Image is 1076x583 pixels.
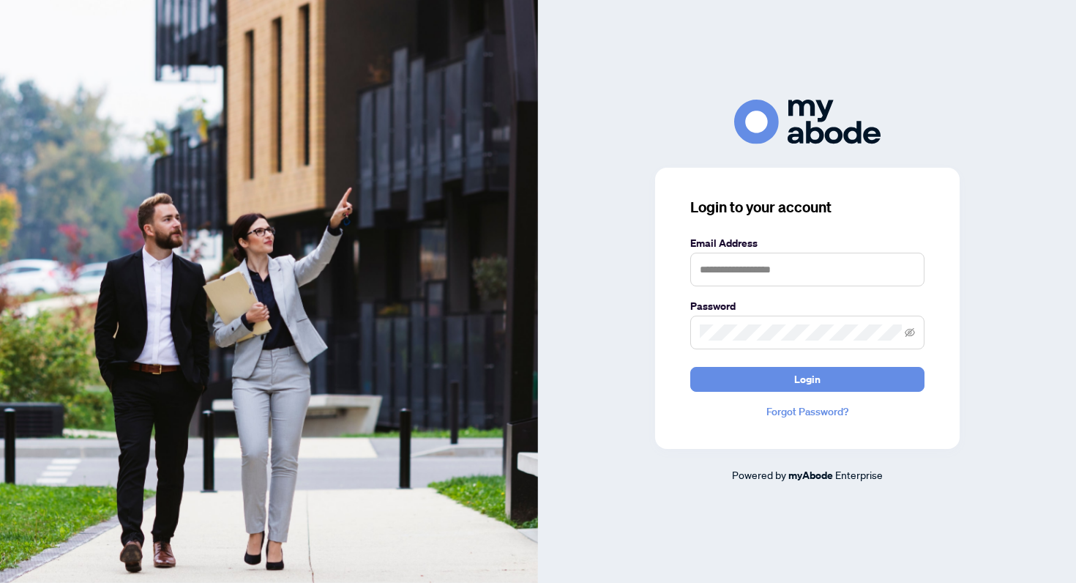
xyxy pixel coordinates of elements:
[732,468,786,481] span: Powered by
[690,404,924,420] a: Forgot Password?
[690,197,924,218] h3: Login to your account
[794,368,821,391] span: Login
[835,468,883,481] span: Enterprise
[788,467,833,483] a: myAbode
[690,298,924,314] label: Password
[734,100,881,144] img: ma-logo
[690,235,924,251] label: Email Address
[905,327,915,338] span: eye-invisible
[690,367,924,392] button: Login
